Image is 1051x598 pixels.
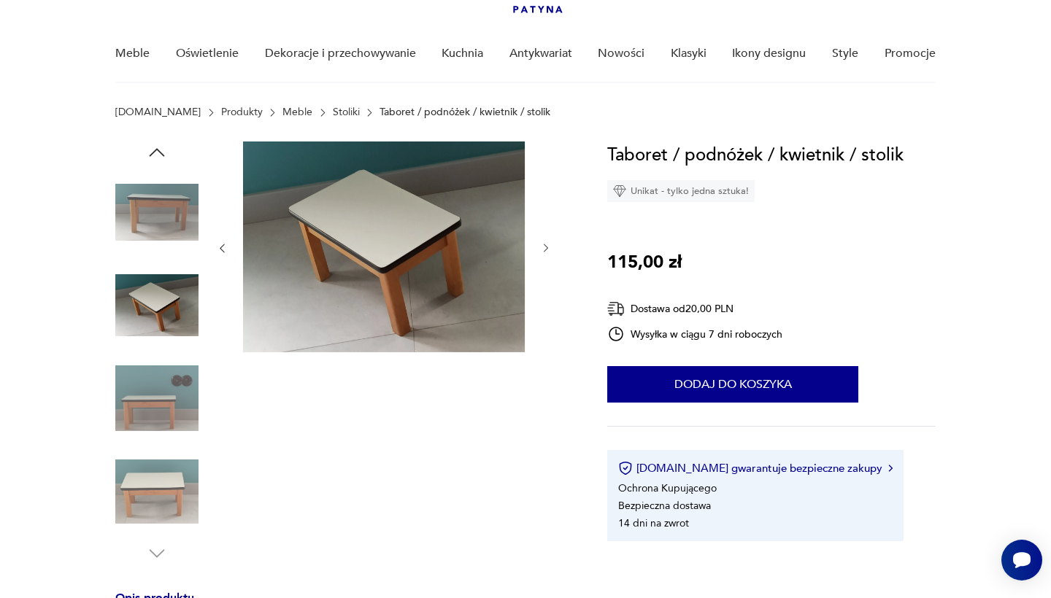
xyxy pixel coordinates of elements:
img: Zdjęcie produktu Taboret / podnóżek / kwietnik / stolik [115,450,199,533]
button: [DOMAIN_NAME] gwarantuje bezpieczne zakupy [618,461,892,475]
img: Ikona diamentu [613,185,626,198]
div: Wysyłka w ciągu 7 dni roboczych [607,325,782,343]
button: Dodaj do koszyka [607,366,858,403]
div: Unikat - tylko jedna sztuka! [607,180,755,202]
li: 14 dni na zwrot [618,516,689,530]
a: Meble [115,26,150,82]
h1: Taboret / podnóżek / kwietnik / stolik [607,141,904,169]
img: Ikona dostawy [607,300,625,318]
img: Zdjęcie produktu Taboret / podnóżek / kwietnik / stolik [243,141,525,352]
p: 115,00 zł [607,249,682,276]
a: Promocje [885,26,936,82]
iframe: Smartsupp widget button [1001,540,1042,580]
a: Nowości [598,26,644,82]
img: Zdjęcie produktu Taboret / podnóżek / kwietnik / stolik [115,171,199,254]
a: Dekoracje i przechowywanie [265,26,416,82]
a: Ikony designu [732,26,806,82]
a: Kuchnia [442,26,483,82]
li: Bezpieczna dostawa [618,499,711,513]
a: [DOMAIN_NAME] [115,106,201,118]
img: Ikona certyfikatu [618,461,633,475]
p: Taboret / podnóżek / kwietnik / stolik [380,106,550,118]
a: Stoliki [333,106,360,118]
a: Oświetlenie [176,26,239,82]
img: Zdjęcie produktu Taboret / podnóżek / kwietnik / stolik [115,264,199,347]
a: Meble [282,106,312,118]
div: Dostawa od 20,00 PLN [607,300,782,318]
a: Produkty [221,106,263,118]
img: Zdjęcie produktu Taboret / podnóżek / kwietnik / stolik [115,357,199,440]
a: Klasyki [671,26,707,82]
a: Antykwariat [509,26,572,82]
img: Ikona strzałki w prawo [888,465,893,472]
li: Ochrona Kupującego [618,481,717,495]
a: Style [832,26,858,82]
